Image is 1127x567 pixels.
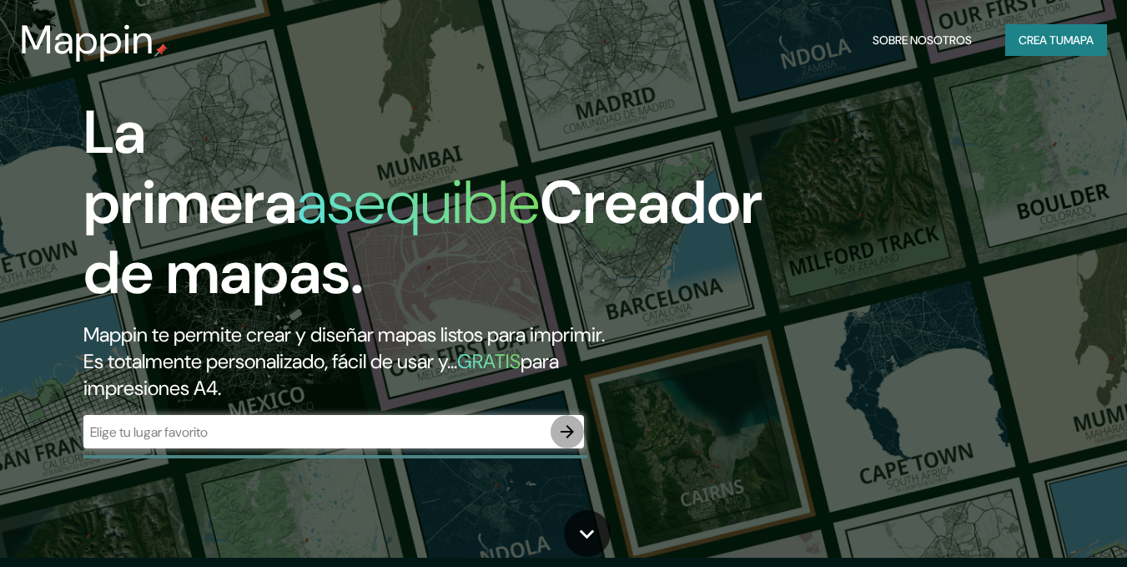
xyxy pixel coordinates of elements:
[873,33,972,48] font: Sobre nosotros
[297,164,540,241] font: asequible
[83,164,762,311] font: Creador de mapas.
[83,348,457,374] font: Es totalmente personalizado, fácil de usar y...
[83,423,551,442] input: Elige tu lugar favorito
[83,321,605,347] font: Mappin te permite crear y diseñar mapas listos para imprimir.
[866,24,979,56] button: Sobre nosotros
[457,348,521,374] font: GRATIS
[1064,33,1094,48] font: mapa
[20,13,154,66] font: Mappin
[83,348,559,401] font: para impresiones A4.
[1005,24,1107,56] button: Crea tumapa
[83,94,297,241] font: La primera
[154,43,168,57] img: pin de mapeo
[1019,33,1064,48] font: Crea tu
